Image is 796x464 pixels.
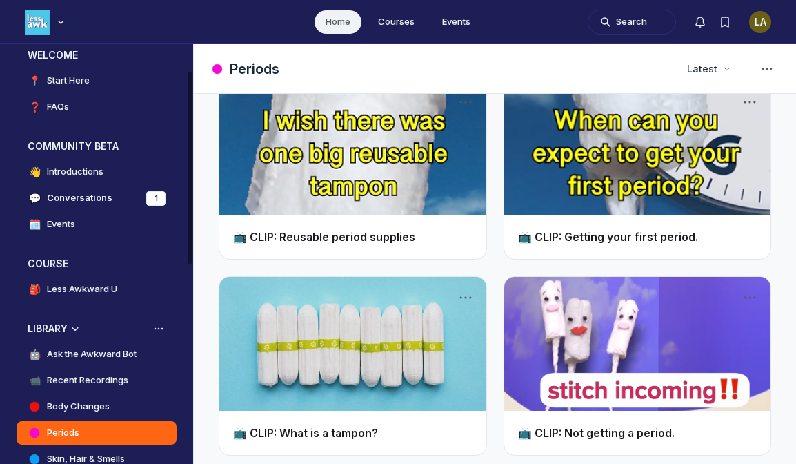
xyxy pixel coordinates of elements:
h4: Start Here [47,74,90,88]
a: 🤖Ask the Awkward Bot [17,342,177,366]
h4: Periods [47,426,79,440]
a: 🎒Less Awkward U [17,278,177,301]
svg: Space settings [759,61,775,77]
button: Latest [679,57,738,81]
span: ❓ [28,100,41,114]
a: Periods [17,421,177,445]
a: 📺 CLIP: Reusable period supplies [233,230,415,244]
h4: Introductions [47,165,103,179]
h4: FAQs [47,100,69,114]
a: 👋Introductions [17,160,177,184]
button: User menu options [749,11,771,33]
button: Post actions [456,93,475,112]
button: Post actions [740,288,759,307]
h4: Conversations [47,191,112,205]
button: View space group options [152,322,166,336]
a: 🗓️Events [17,213,177,236]
button: Post actions [740,93,759,112]
h3: LIBRARY [28,322,68,336]
h4: Ask the Awkward Bot [47,347,137,361]
span: 📍 [28,74,41,88]
h3: COURSE [28,257,68,271]
button: LIBRARYCollapse space [17,318,177,340]
span: 🤖 [28,347,41,361]
a: 📺 CLIP: What is a tampon? [233,426,378,440]
span: Latest [687,62,717,76]
button: Less Awkward Hub logo [25,8,68,36]
a: Body Changes [17,395,177,418]
span: 🗓️ [28,217,41,231]
button: COMMUNITY BETACollapse space [17,135,177,157]
span: 🎒 [28,282,41,296]
span: 📹 [28,374,41,387]
div: Collapse space [68,322,82,336]
a: ❓FAQs [17,95,177,119]
a: 📍Start Here [17,69,177,93]
span: 👋 [28,165,41,179]
button: Bookmarks [713,10,737,35]
h3: WELCOME [28,48,78,62]
h4: Body Changes [47,400,110,414]
img: Less Awkward Hub logo [25,10,50,35]
div: 1 [146,191,166,206]
button: Post actions [456,288,475,307]
a: 📹Recent Recordings [17,369,177,392]
h4: Less Awkward U [47,282,117,296]
h3: COMMUNITY BETA [28,139,119,153]
header: Page Header [194,44,796,94]
a: 💬Conversations1 [17,186,177,210]
a: Courses [367,10,426,34]
button: WELCOMECollapse space [17,44,177,66]
div: LA [749,11,771,33]
h1: Periods [230,59,279,79]
h4: Recent Recordings [47,374,128,387]
button: Search [588,10,676,35]
a: Home [315,10,361,34]
a: Events [431,10,481,34]
a: 📺 CLIP: Getting your first period. [518,230,698,244]
span: 💬 [28,191,41,205]
button: COURSECollapse space [17,253,177,275]
button: Notifications [688,10,713,35]
button: Space settings [755,57,779,81]
a: 📺 CLIP: Not getting a period. [518,426,675,440]
h4: Events [47,217,75,231]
